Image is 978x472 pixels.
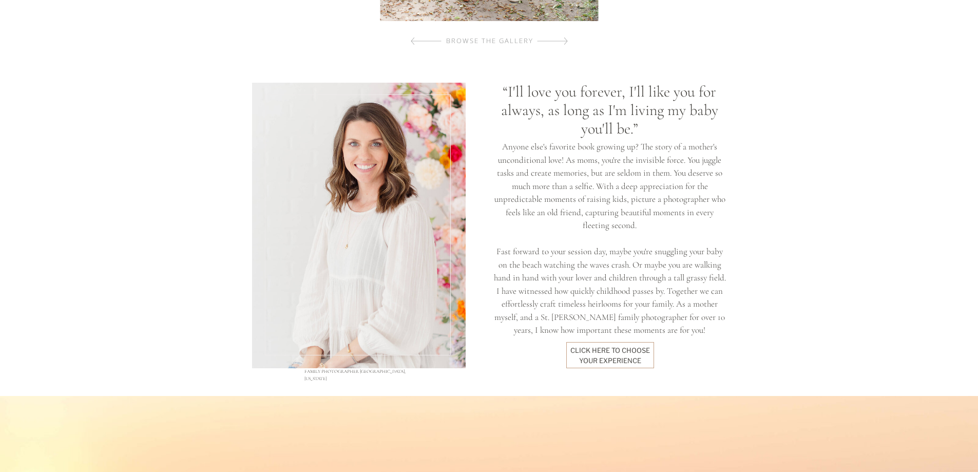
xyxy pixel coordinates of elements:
[494,140,726,338] p: Anyone else's favorite book growing up? The story of a mother's unconditional love! As moms, you'...
[489,83,730,145] h3: “I'll love you forever, I'll like you for always, as long as I'm living my baby you'll be.”
[304,368,414,374] h2: Family Photographer [GEOGRAPHIC_DATA], [US_STATE]
[570,346,650,365] a: click here to Choose your experience
[429,36,551,46] div: browse the gallery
